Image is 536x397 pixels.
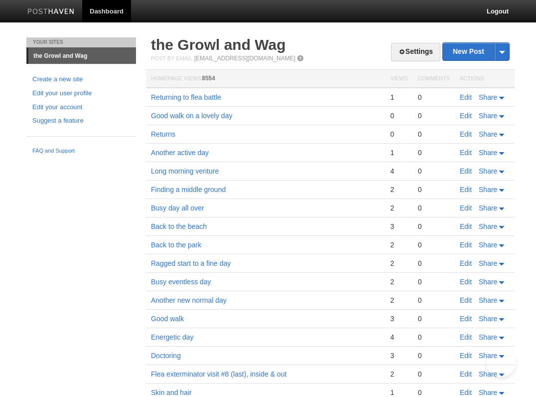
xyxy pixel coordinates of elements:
[418,111,450,120] div: 0
[390,277,407,286] div: 2
[479,296,497,304] span: Share
[479,167,497,175] span: Share
[390,148,407,157] div: 1
[479,130,497,138] span: Share
[390,296,407,305] div: 2
[151,93,221,101] a: Returning to flea battle
[202,75,215,82] span: 8554
[418,314,450,323] div: 0
[418,148,450,157] div: 0
[151,352,181,360] a: Doctoring
[27,8,75,16] img: Posthaven-bar
[151,130,175,138] a: Returns
[390,370,407,379] div: 2
[390,203,407,212] div: 2
[443,43,509,60] a: New Post
[460,315,472,323] a: Edit
[460,93,472,101] a: Edit
[479,222,497,230] span: Share
[418,130,450,139] div: 0
[390,111,407,120] div: 0
[390,388,407,397] div: 1
[479,186,497,194] span: Share
[418,185,450,194] div: 0
[28,48,136,64] a: the Growl and Wag
[390,314,407,323] div: 3
[479,93,497,101] span: Share
[151,112,232,120] a: Good walk on a lovely day
[32,74,130,85] a: Create a new site
[418,296,450,305] div: 0
[460,222,472,230] a: Edit
[479,352,497,360] span: Share
[460,167,472,175] a: Edit
[390,167,407,176] div: 4
[479,333,497,341] span: Share
[460,241,472,249] a: Edit
[32,147,130,156] a: FAQ and Support
[479,370,497,378] span: Share
[460,130,472,138] a: Edit
[391,43,440,61] a: Settings
[418,259,450,268] div: 0
[390,93,407,102] div: 1
[460,112,472,120] a: Edit
[418,240,450,249] div: 0
[151,36,286,53] a: the Growl and Wag
[385,70,412,88] th: Views
[146,70,385,88] th: Homepage Views
[418,351,450,360] div: 0
[479,259,497,267] span: Share
[479,241,497,249] span: Share
[418,333,450,342] div: 0
[479,389,497,397] span: Share
[460,278,472,286] a: Edit
[460,259,472,267] a: Edit
[151,278,211,286] a: Busy eventless day
[460,149,472,157] a: Edit
[460,352,472,360] a: Edit
[390,222,407,231] div: 3
[32,116,130,126] a: Suggest a feature
[418,203,450,212] div: 0
[151,370,286,378] a: Flea exterminator visit #8 (last), inside & out
[486,347,516,377] iframe: Help Scout Beacon - Open
[32,102,130,113] a: Edit your account
[151,204,204,212] a: Busy day all over
[460,296,472,304] a: Edit
[460,389,472,397] a: Edit
[151,222,207,230] a: Back to the beach
[151,55,192,61] span: Post by Email
[418,277,450,286] div: 0
[479,278,497,286] span: Share
[194,55,295,62] a: [EMAIL_ADDRESS][DOMAIN_NAME]
[390,240,407,249] div: 2
[413,70,455,88] th: Comments
[460,204,472,212] a: Edit
[151,241,201,249] a: Back to the park
[390,333,407,342] div: 4
[151,333,194,341] a: Energetic day
[26,37,136,47] li: Your Sites
[32,88,130,99] a: Edit your user profile
[479,112,497,120] span: Share
[151,259,231,267] a: Ragged start to a fine day
[390,351,407,360] div: 3
[151,296,227,304] a: Another new normal day
[390,130,407,139] div: 0
[390,185,407,194] div: 2
[418,370,450,379] div: 0
[418,167,450,176] div: 0
[455,70,515,88] th: Actions
[151,167,219,175] a: Long morning venture
[151,149,209,157] a: Another active day
[460,370,472,378] a: Edit
[151,315,184,323] a: Good walk
[390,259,407,268] div: 2
[479,149,497,157] span: Share
[418,93,450,102] div: 0
[460,186,472,194] a: Edit
[418,222,450,231] div: 0
[460,333,472,341] a: Edit
[151,389,192,397] a: Skin and hair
